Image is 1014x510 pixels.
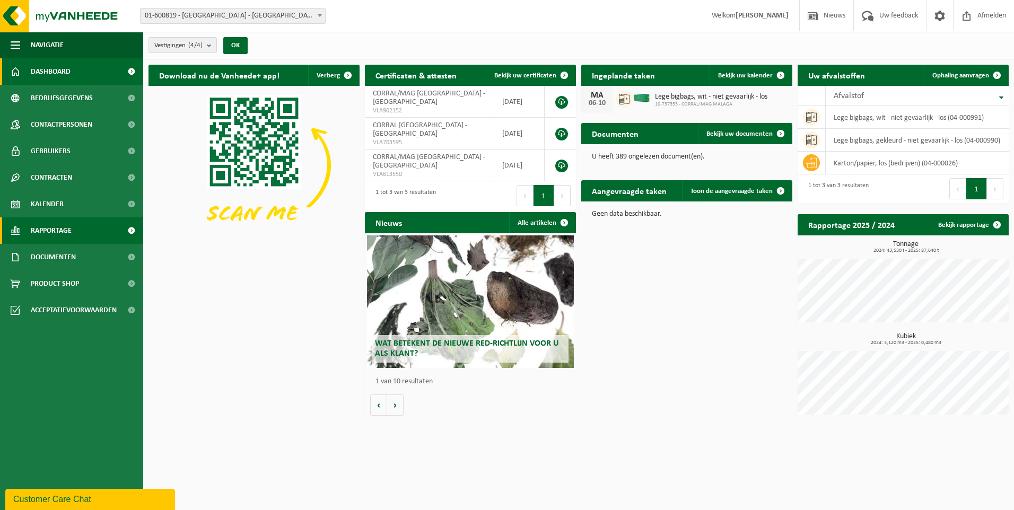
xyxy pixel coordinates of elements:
[655,93,767,101] span: Lege bigbags, wit - niet gevaarlijk - los
[534,185,554,206] button: 1
[31,244,76,270] span: Documenten
[373,121,467,138] span: CORRAL [GEOGRAPHIC_DATA] - [GEOGRAPHIC_DATA]
[932,72,989,79] span: Ophaling aanvragen
[31,191,64,217] span: Kalender
[798,214,905,235] h2: Rapportage 2025 / 2024
[486,65,575,86] a: Bekijk uw certificaten
[803,333,1009,346] h3: Kubiek
[31,111,92,138] span: Contactpersonen
[736,12,789,20] strong: [PERSON_NAME]
[140,8,326,24] span: 01-600819 - CORRAL NV - ANTWERPEN
[141,8,325,23] span: 01-600819 - CORRAL NV - ANTWERPEN
[633,93,651,103] img: HK-XC-40-GN-00
[581,180,677,201] h2: Aangevraagde taken
[710,65,791,86] a: Bekijk uw kalender
[31,164,72,191] span: Contracten
[31,138,71,164] span: Gebruikers
[803,248,1009,253] span: 2024: 43,530 t - 2025: 87,640 t
[803,340,1009,346] span: 2024: 3,120 m3 - 2025: 0,480 m3
[517,185,534,206] button: Previous
[987,178,1003,199] button: Next
[554,185,571,206] button: Next
[373,153,485,170] span: CORRAL/MAG [GEOGRAPHIC_DATA] - [GEOGRAPHIC_DATA]
[365,65,467,85] h2: Certificaten & attesten
[31,297,117,323] span: Acceptatievoorwaarden
[826,129,1009,152] td: lege bigbags, gekleurd - niet gevaarlijk - los (04-000990)
[365,212,413,233] h2: Nieuws
[718,72,773,79] span: Bekijk uw kalender
[587,100,608,107] div: 06-10
[949,178,966,199] button: Previous
[308,65,359,86] button: Verberg
[509,212,575,233] a: Alle artikelen
[31,58,71,85] span: Dashboard
[367,235,574,368] a: Wat betekent de nieuwe RED-richtlijn voor u als klant?
[31,85,93,111] span: Bedrijfsgegevens
[655,101,767,108] span: 10-737353 - CORRAL/MAG MALAGA
[581,65,666,85] h2: Ingeplande taken
[5,487,177,510] iframe: chat widget
[188,42,203,49] count: (4/4)
[31,270,79,297] span: Product Shop
[826,152,1009,174] td: karton/papier, los (bedrijven) (04-000026)
[494,118,545,150] td: [DATE]
[223,37,248,54] button: OK
[370,394,387,416] button: Vorige
[494,150,545,181] td: [DATE]
[148,37,217,53] button: Vestigingen(4/4)
[930,214,1008,235] a: Bekijk rapportage
[834,92,864,100] span: Afvalstof
[690,188,773,195] span: Toon de aangevraagde taken
[682,180,791,201] a: Toon de aangevraagde taken
[494,72,556,79] span: Bekijk uw certificaten
[803,177,869,200] div: 1 tot 3 van 3 resultaten
[148,65,290,85] h2: Download nu de Vanheede+ app!
[924,65,1008,86] a: Ophaling aanvragen
[826,106,1009,129] td: lege bigbags, wit - niet gevaarlijk - los (04-000991)
[494,86,545,118] td: [DATE]
[387,394,404,416] button: Volgende
[798,65,876,85] h2: Uw afvalstoffen
[581,123,649,144] h2: Documenten
[373,138,486,147] span: VLA703595
[373,170,486,179] span: VLA613550
[706,130,773,137] span: Bekijk uw documenten
[317,72,340,79] span: Verberg
[587,91,608,100] div: MA
[154,38,203,54] span: Vestigingen
[966,178,987,199] button: 1
[31,217,72,244] span: Rapportage
[375,339,558,358] span: Wat betekent de nieuwe RED-richtlijn voor u als klant?
[31,32,64,58] span: Navigatie
[592,210,782,218] p: Geen data beschikbaar.
[148,86,360,244] img: Download de VHEPlus App
[370,184,436,207] div: 1 tot 3 van 3 resultaten
[698,123,791,144] a: Bekijk uw documenten
[375,378,571,385] p: 1 van 10 resultaten
[373,90,485,106] span: CORRAL/MAG [GEOGRAPHIC_DATA] - [GEOGRAPHIC_DATA]
[592,153,782,161] p: U heeft 389 ongelezen document(en).
[373,107,486,115] span: VLA902152
[803,241,1009,253] h3: Tonnage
